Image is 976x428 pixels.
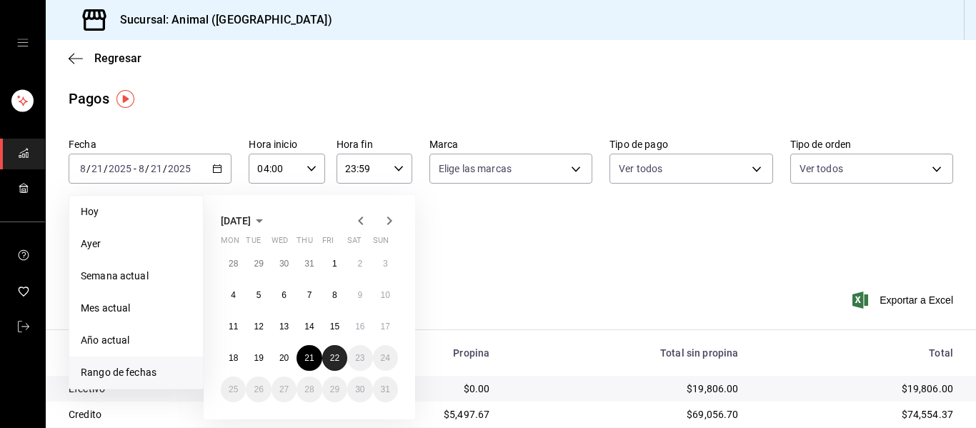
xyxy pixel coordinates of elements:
abbr: August 19, 2025 [254,353,263,363]
abbr: Saturday [347,236,362,251]
button: August 29, 2025 [322,377,347,402]
div: Pagos [69,88,109,109]
abbr: August 28, 2025 [304,384,314,394]
abbr: August 9, 2025 [357,290,362,300]
abbr: August 10, 2025 [381,290,390,300]
button: August 22, 2025 [322,345,347,371]
button: July 30, 2025 [272,251,297,277]
div: $19,806.00 [762,382,953,396]
abbr: August 6, 2025 [282,290,287,300]
abbr: August 11, 2025 [229,322,238,332]
span: - [134,163,136,174]
div: $74,554.37 [762,407,953,422]
button: August 9, 2025 [347,282,372,308]
span: Ayer [81,237,191,252]
input: ---- [108,163,132,174]
button: August 1, 2025 [322,251,347,277]
abbr: Friday [322,236,334,251]
span: Rango de fechas [81,365,191,380]
abbr: August 27, 2025 [279,384,289,394]
abbr: August 2, 2025 [357,259,362,269]
button: August 21, 2025 [297,345,322,371]
button: August 30, 2025 [347,377,372,402]
button: August 7, 2025 [297,282,322,308]
span: Ver todos [619,161,662,176]
abbr: August 16, 2025 [355,322,364,332]
span: Exportar a Excel [855,292,953,309]
abbr: August 1, 2025 [332,259,337,269]
abbr: August 14, 2025 [304,322,314,332]
button: August 20, 2025 [272,345,297,371]
abbr: August 3, 2025 [383,259,388,269]
button: July 28, 2025 [221,251,246,277]
button: August 25, 2025 [221,377,246,402]
button: August 16, 2025 [347,314,372,339]
button: August 26, 2025 [246,377,271,402]
abbr: July 29, 2025 [254,259,263,269]
abbr: August 5, 2025 [257,290,262,300]
input: -- [91,163,104,174]
span: Hoy [81,204,191,219]
span: / [163,163,167,174]
span: / [104,163,108,174]
button: August 8, 2025 [322,282,347,308]
div: $69,056.70 [512,407,738,422]
abbr: August 4, 2025 [231,290,236,300]
button: August 2, 2025 [347,251,372,277]
button: August 12, 2025 [246,314,271,339]
abbr: July 28, 2025 [229,259,238,269]
abbr: July 31, 2025 [304,259,314,269]
button: August 4, 2025 [221,282,246,308]
label: Marca [429,139,592,149]
button: August 13, 2025 [272,314,297,339]
div: Total sin propina [512,347,738,359]
span: Elige las marcas [439,161,512,176]
abbr: August 18, 2025 [229,353,238,363]
abbr: Tuesday [246,236,260,251]
button: August 6, 2025 [272,282,297,308]
h3: Sucursal: Animal ([GEOGRAPHIC_DATA]) [109,11,332,29]
abbr: Monday [221,236,239,251]
div: $19,806.00 [512,382,738,396]
span: Ver todos [800,161,843,176]
span: Semana actual [81,269,191,284]
span: Mes actual [81,301,191,316]
button: August 24, 2025 [373,345,398,371]
abbr: Wednesday [272,236,288,251]
button: August 10, 2025 [373,282,398,308]
button: [DATE] [221,212,268,229]
abbr: August 7, 2025 [307,290,312,300]
span: Regresar [94,51,141,65]
button: Regresar [69,51,141,65]
button: August 18, 2025 [221,345,246,371]
button: August 27, 2025 [272,377,297,402]
abbr: August 8, 2025 [332,290,337,300]
button: August 11, 2025 [221,314,246,339]
span: [DATE] [221,215,251,227]
abbr: August 20, 2025 [279,353,289,363]
abbr: August 25, 2025 [229,384,238,394]
abbr: July 30, 2025 [279,259,289,269]
span: / [145,163,149,174]
div: Credito [69,407,320,422]
abbr: August 26, 2025 [254,384,263,394]
abbr: August 15, 2025 [330,322,339,332]
label: Hora fin [337,139,412,149]
input: -- [150,163,163,174]
button: August 5, 2025 [246,282,271,308]
abbr: August 21, 2025 [304,353,314,363]
button: August 19, 2025 [246,345,271,371]
input: -- [138,163,145,174]
button: July 31, 2025 [297,251,322,277]
button: August 17, 2025 [373,314,398,339]
button: open drawer [17,37,29,49]
span: / [86,163,91,174]
abbr: August 30, 2025 [355,384,364,394]
label: Hora inicio [249,139,324,149]
input: -- [79,163,86,174]
img: Tooltip marker [116,90,134,108]
button: August 31, 2025 [373,377,398,402]
div: Total [762,347,953,359]
button: July 29, 2025 [246,251,271,277]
